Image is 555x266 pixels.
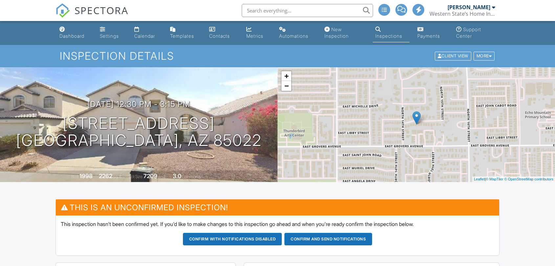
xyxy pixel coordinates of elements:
[472,176,555,182] div: |
[113,174,122,179] span: sq. ft.
[322,24,367,42] a: New Inspection
[182,174,201,179] span: bathrooms
[242,4,373,17] input: Search everything...
[415,24,448,42] a: Payments
[375,33,402,39] div: Inspections
[183,233,282,245] button: Confirm with notifications disabled
[61,220,494,228] p: This inspection hasn't been confirmed yet. If you'd like to make changes to this inspection go ah...
[434,53,473,58] a: Client View
[59,33,84,39] div: Dashboard
[281,71,291,81] a: Zoom in
[55,9,128,23] a: SPECTORA
[129,174,143,179] span: Lot Size
[448,4,490,10] div: [PERSON_NAME]
[75,3,128,17] span: SPECTORA
[486,177,503,181] a: © MapTiler
[87,100,190,109] h3: [DATE] 12:30 pm - 3:15 pm
[134,33,155,39] div: Calendar
[57,24,92,42] a: Dashboard
[16,115,262,150] h1: [STREET_ADDRESS] [GEOGRAPHIC_DATA], AZ 85022
[209,33,230,39] div: Contacts
[456,27,481,39] div: Support Center
[167,24,202,42] a: Templates
[207,24,238,42] a: Contacts
[417,33,440,39] div: Payments
[100,33,119,39] div: Settings
[173,173,181,179] div: 3.0
[373,24,410,42] a: Inspections
[246,33,263,39] div: Metrics
[281,81,291,91] a: Zoom out
[279,33,308,39] div: Automations
[474,177,485,181] a: Leaflet
[71,174,78,179] span: Built
[56,199,499,215] h3: This is an Unconfirmed Inspection!
[99,173,112,179] div: 2262
[158,174,166,179] span: sq.ft.
[430,10,495,17] div: Western State’s Home Inspections LLC
[284,233,372,245] button: Confirm and send notifications
[435,52,471,61] div: Client View
[504,177,553,181] a: © OpenStreetMap contributors
[60,50,495,62] h1: Inspection Details
[97,24,127,42] a: Settings
[244,24,271,42] a: Metrics
[454,24,498,42] a: Support Center
[144,173,157,179] div: 7209
[324,27,349,39] div: New Inspection
[474,52,495,61] div: More
[277,24,317,42] a: Automations (Advanced)
[132,24,162,42] a: Calendar
[55,3,70,18] img: The Best Home Inspection Software - Spectora
[170,33,194,39] div: Templates
[79,173,93,179] div: 1998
